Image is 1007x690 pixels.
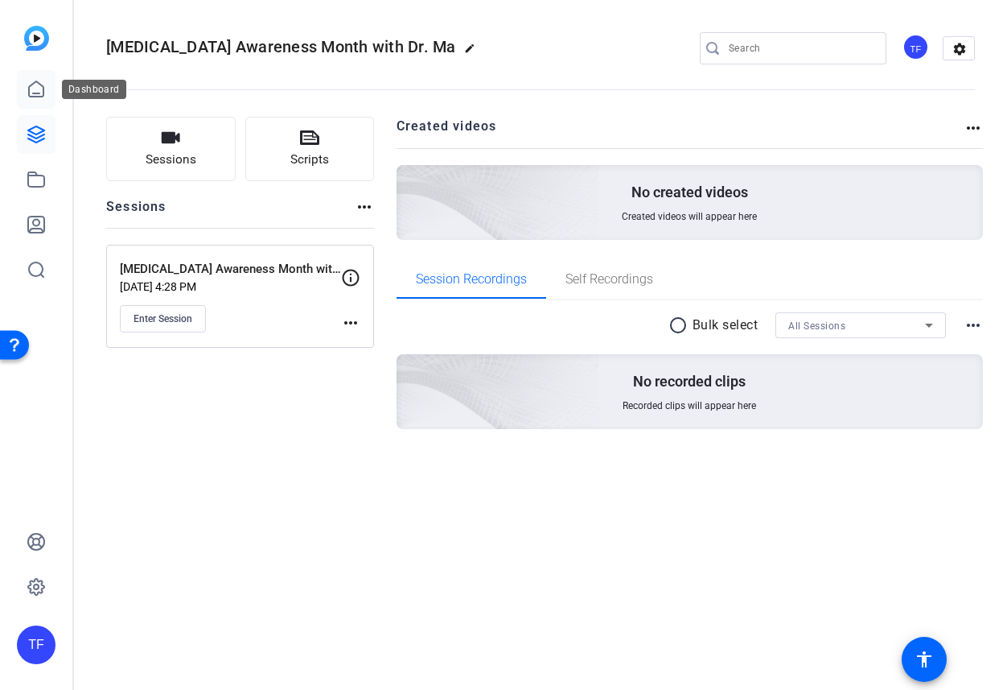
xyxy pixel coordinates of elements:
p: [DATE] 4:28 PM [120,280,341,293]
div: TF [17,626,55,664]
mat-icon: settings [943,37,976,61]
input: Search [729,39,873,58]
div: TF [902,34,929,60]
span: Scripts [290,151,329,169]
p: [MEDICAL_DATA] Awareness Month with [PERSON_NAME] [120,260,341,279]
span: Recorded clips will appear here [623,399,756,412]
img: Creted videos background [216,6,600,355]
span: Enter Session [134,312,192,325]
button: Scripts [245,117,375,181]
p: No recorded clips [633,372,746,391]
span: Sessions [146,151,196,169]
mat-icon: accessibility [915,650,934,669]
mat-icon: more_horiz [355,197,374,217]
img: embarkstudio-empty-session.png [216,195,600,544]
button: Sessions [106,117,236,181]
div: Dashboard [62,80,126,99]
span: Self Recordings [565,273,653,286]
p: No created videos [631,183,748,202]
h2: Sessions [106,197,166,228]
h2: Created videos [397,117,964,148]
img: blue-gradient.svg [24,26,49,51]
mat-icon: more_horiz [964,118,983,138]
mat-icon: more_horiz [964,316,983,335]
p: Bulk select [693,316,758,335]
span: Session Recordings [416,273,527,286]
span: [MEDICAL_DATA] Awareness Month with Dr. Ma [106,37,456,56]
span: All Sessions [788,320,845,332]
mat-icon: edit [464,43,483,62]
mat-icon: radio_button_unchecked [668,316,693,335]
span: Created videos will appear here [622,210,757,223]
button: Enter Session [120,305,206,333]
ngx-avatar: Travis Frady [902,34,931,62]
mat-icon: more_horiz [341,313,360,333]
